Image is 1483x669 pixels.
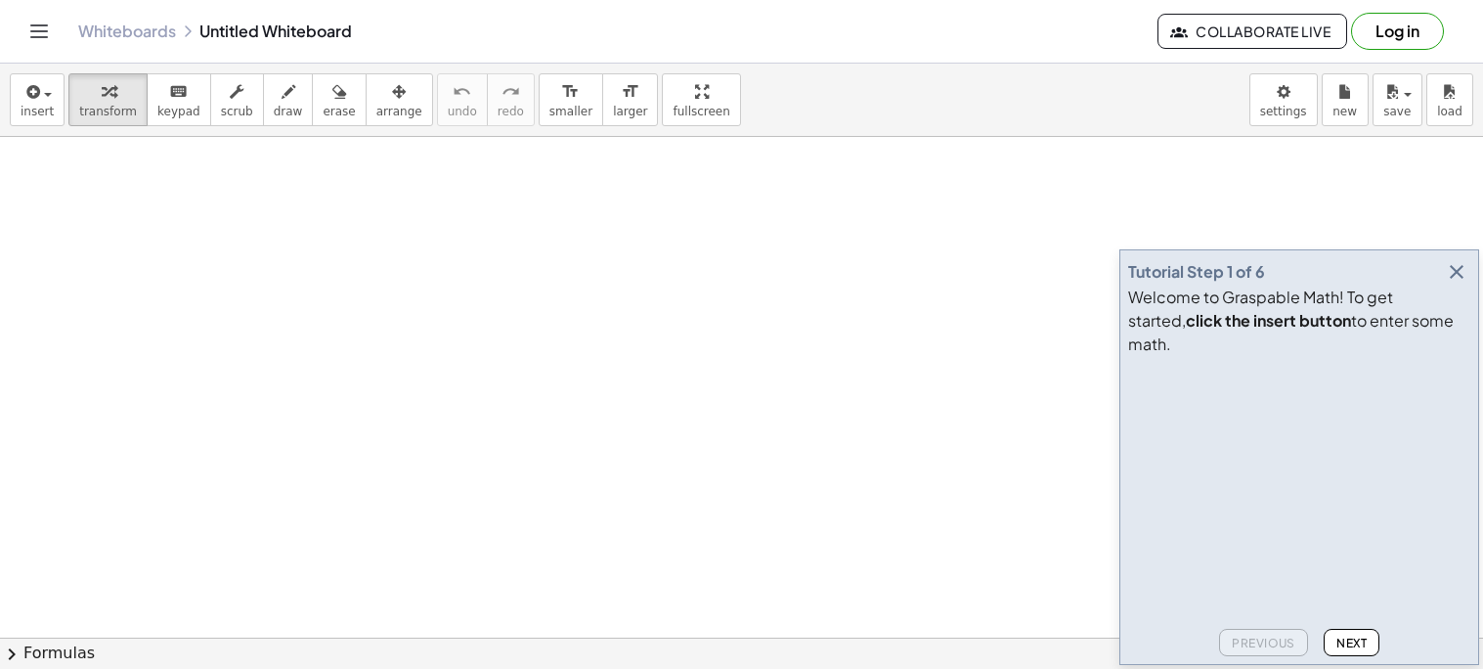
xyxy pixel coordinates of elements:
button: undoundo [437,73,488,126]
span: redo [498,105,524,118]
span: settings [1260,105,1307,118]
button: Toggle navigation [23,16,55,47]
a: Whiteboards [78,22,176,41]
button: erase [312,73,366,126]
button: format_sizelarger [602,73,658,126]
span: arrange [376,105,422,118]
button: Collaborate Live [1157,14,1347,49]
button: new [1322,73,1369,126]
button: redoredo [487,73,535,126]
button: keyboardkeypad [147,73,211,126]
span: insert [21,105,54,118]
span: undo [448,105,477,118]
button: insert [10,73,65,126]
button: transform [68,73,148,126]
span: erase [323,105,355,118]
button: fullscreen [662,73,740,126]
button: Log in [1351,13,1444,50]
button: arrange [366,73,433,126]
span: save [1383,105,1411,118]
button: scrub [210,73,264,126]
span: fullscreen [673,105,729,118]
span: keypad [157,105,200,118]
button: format_sizesmaller [539,73,603,126]
span: load [1437,105,1462,118]
div: Tutorial Step 1 of 6 [1128,260,1265,284]
i: format_size [561,80,580,104]
button: load [1426,73,1473,126]
span: larger [613,105,647,118]
button: draw [263,73,314,126]
span: transform [79,105,137,118]
button: save [1373,73,1422,126]
span: Next [1336,636,1367,650]
span: smaller [549,105,592,118]
span: new [1332,105,1357,118]
i: undo [453,80,471,104]
button: settings [1249,73,1318,126]
span: draw [274,105,303,118]
div: Welcome to Graspable Math! To get started, to enter some math. [1128,286,1470,356]
button: Next [1324,629,1379,656]
i: keyboard [169,80,188,104]
i: redo [502,80,520,104]
i: format_size [621,80,639,104]
span: Collaborate Live [1174,22,1330,40]
b: click the insert button [1186,310,1351,331]
span: scrub [221,105,253,118]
